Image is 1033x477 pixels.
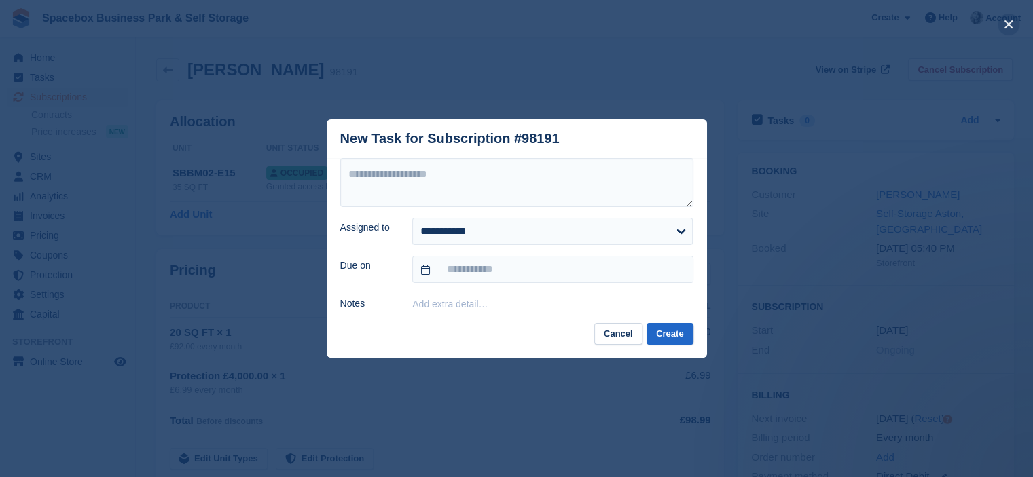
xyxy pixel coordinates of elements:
button: close [998,14,1019,35]
button: Create [647,323,693,345]
button: Cancel [594,323,642,345]
label: Notes [340,297,397,311]
button: Add extra detail… [412,299,488,309]
div: New Task for Subscription #98191 [340,131,560,147]
label: Due on [340,259,397,273]
label: Assigned to [340,221,397,235]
